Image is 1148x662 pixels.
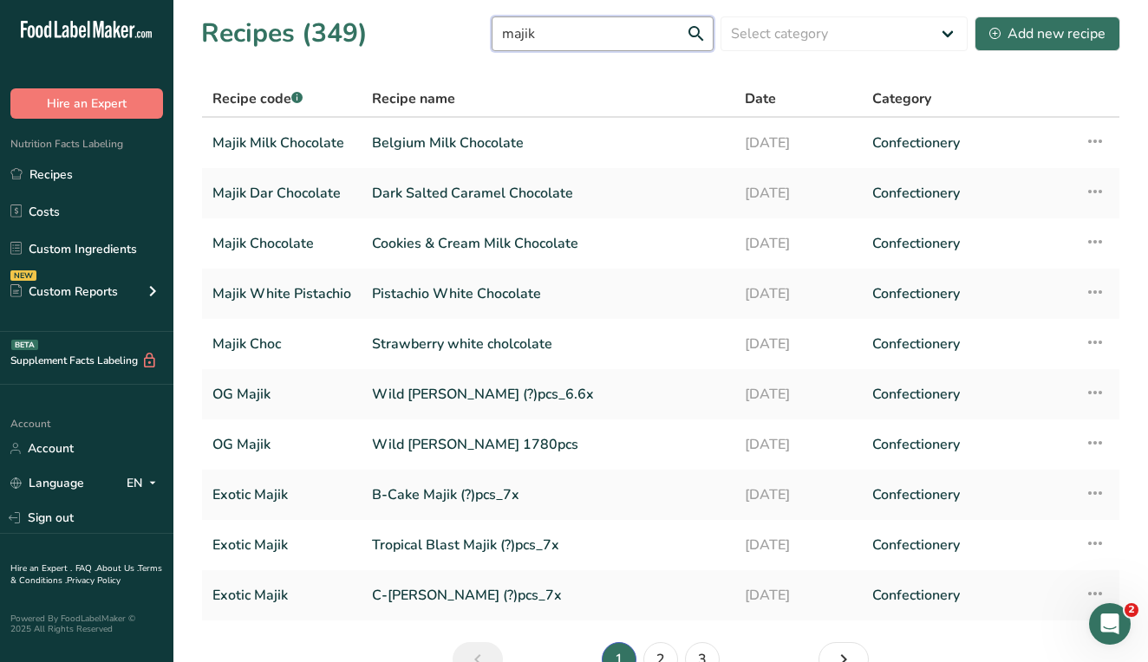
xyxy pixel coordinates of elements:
[745,527,851,563] a: [DATE]
[67,574,121,587] a: Privacy Policy
[872,276,1064,312] a: Confectionery
[745,376,851,412] a: [DATE]
[872,225,1064,262] a: Confectionery
[872,376,1064,412] a: Confectionery
[745,276,851,312] a: [DATE]
[745,477,851,513] a: [DATE]
[96,562,138,574] a: About Us .
[745,175,851,211] a: [DATE]
[212,527,351,563] a: Exotic Majik
[745,326,851,362] a: [DATE]
[372,225,724,262] a: Cookies & Cream Milk Chocolate
[10,270,36,281] div: NEW
[10,468,84,498] a: Language
[1125,603,1138,617] span: 2
[745,125,851,161] a: [DATE]
[11,340,38,350] div: BETA
[872,426,1064,463] a: Confectionery
[10,562,162,587] a: Terms & Conditions .
[212,426,351,463] a: OG Majik
[372,326,724,362] a: Strawberry white cholcolate
[10,282,118,301] div: Custom Reports
[212,89,303,108] span: Recipe code
[201,14,368,53] h1: Recipes (349)
[10,613,163,634] div: Powered By FoodLabelMaker © 2025 All Rights Reserved
[372,426,724,463] a: Wild [PERSON_NAME] 1780pcs
[745,225,851,262] a: [DATE]
[872,125,1064,161] a: Confectionery
[872,175,1064,211] a: Confectionery
[212,276,351,312] a: Majik White Pistachio
[745,426,851,463] a: [DATE]
[212,477,351,513] a: Exotic Majik
[872,527,1064,563] a: Confectionery
[372,577,724,613] a: C-[PERSON_NAME] (?)pcs_7x
[372,125,724,161] a: Belgium Milk Chocolate
[372,276,724,312] a: Pistachio White Chocolate
[212,376,351,412] a: OG Majik
[975,16,1120,51] button: Add new recipe
[212,175,351,211] a: Majik Dar Chocolate
[372,477,724,513] a: B-Cake Majik (?)pcs_7x
[989,23,1106,44] div: Add new recipe
[212,125,351,161] a: Majik Milk Chocolate
[872,477,1064,513] a: Confectionery
[492,16,714,51] input: Search for recipe
[372,88,455,109] span: Recipe name
[872,577,1064,613] a: Confectionery
[372,376,724,412] a: Wild [PERSON_NAME] (?)pcs_6.6x
[212,225,351,262] a: Majik Chocolate
[872,326,1064,362] a: Confectionery
[872,88,931,109] span: Category
[372,527,724,563] a: Tropical Blast Majik (?)pcs_7x
[75,562,96,574] a: FAQ .
[1089,603,1131,645] iframe: Intercom live chat
[127,473,163,494] div: EN
[745,577,851,613] a: [DATE]
[10,562,72,574] a: Hire an Expert .
[212,326,351,362] a: Majik Choc
[372,175,724,211] a: Dark Salted Caramel Chocolate
[10,88,163,119] button: Hire an Expert
[212,577,351,613] a: Exotic Majik
[745,88,776,109] span: Date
